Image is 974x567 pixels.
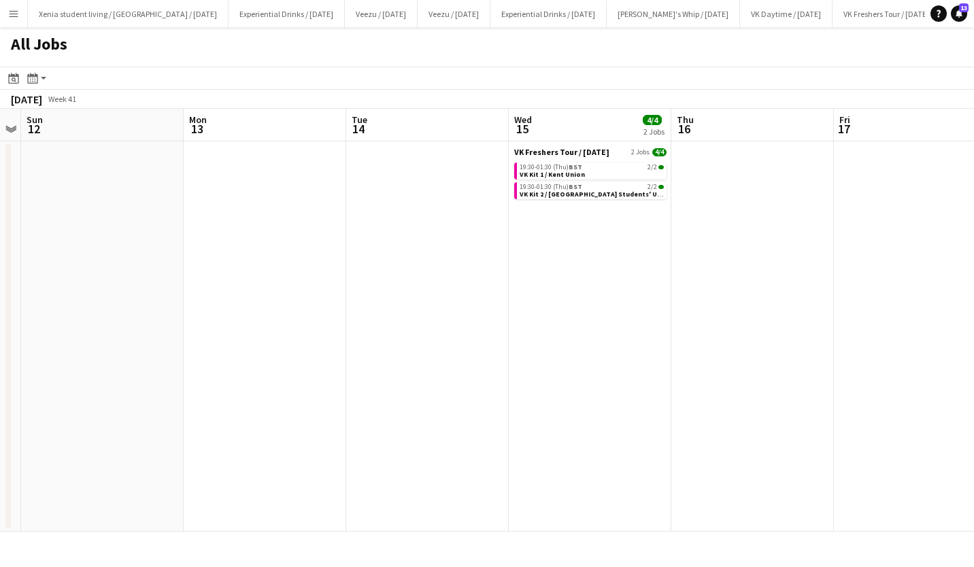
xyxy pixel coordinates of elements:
[350,121,367,137] span: 14
[514,147,667,202] div: VK Freshers Tour / [DATE]2 Jobs4/419:30-01:30 (Thu)BST2/2VK Kit 1 / Kent Union19:30-01:30 (Thu)BS...
[514,147,609,157] span: VK Freshers Tour / Oct 25
[833,1,941,27] button: VK Freshers Tour / [DATE]
[740,1,833,27] button: VK Daytime / [DATE]
[514,147,667,157] a: VK Freshers Tour / [DATE]2 Jobs4/4
[648,184,657,190] span: 2/2
[569,162,582,171] span: BST
[514,114,532,126] span: Wed
[643,126,665,137] div: 2 Jobs
[189,114,207,126] span: Mon
[520,162,664,178] a: 19:30-01:30 (Thu)BST2/2VK Kit 1 / Kent Union
[648,164,657,171] span: 2/2
[520,164,582,171] span: 19:30-01:30 (Thu)
[512,121,532,137] span: 15
[837,121,850,137] span: 17
[418,1,490,27] button: Veezu / [DATE]
[352,114,367,126] span: Tue
[345,1,418,27] button: Veezu / [DATE]
[658,165,664,169] span: 2/2
[839,114,850,126] span: Fri
[658,185,664,189] span: 2/2
[187,121,207,137] span: 13
[490,1,607,27] button: Experiential Drinks / [DATE]
[569,182,582,191] span: BST
[520,170,585,179] span: VK Kit 1 / Kent Union
[959,3,969,12] span: 13
[607,1,740,27] button: [PERSON_NAME]'s Whip / [DATE]
[631,148,650,156] span: 2 Jobs
[24,121,43,137] span: 12
[11,92,42,106] div: [DATE]
[675,121,694,137] span: 16
[28,1,229,27] button: Xenia student living / [GEOGRAPHIC_DATA] / [DATE]
[652,148,667,156] span: 4/4
[520,182,664,198] a: 19:30-01:30 (Thu)BST2/2VK Kit 2 / [GEOGRAPHIC_DATA] Students' Union
[27,114,43,126] span: Sun
[520,190,672,199] span: VK Kit 2 / University of Hertfordshire Students' Union
[677,114,694,126] span: Thu
[229,1,345,27] button: Experiential Drinks / [DATE]
[45,94,79,104] span: Week 41
[643,115,662,125] span: 4/4
[951,5,967,22] a: 13
[520,184,582,190] span: 19:30-01:30 (Thu)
